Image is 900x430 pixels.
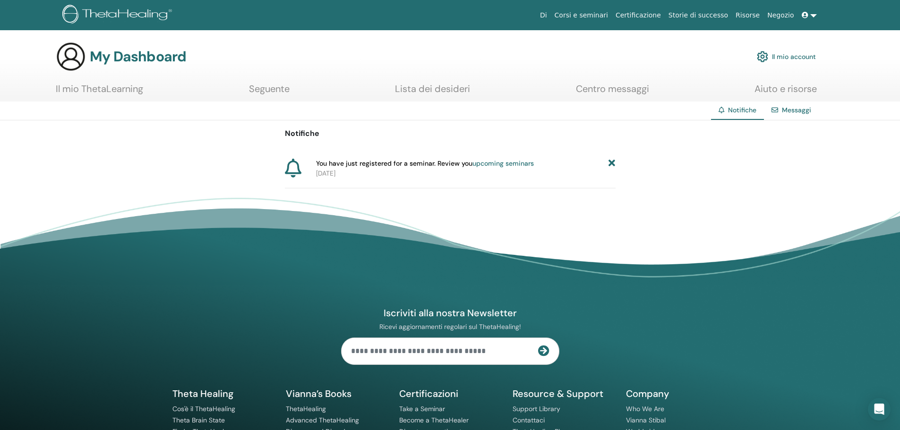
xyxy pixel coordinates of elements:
[399,416,469,424] a: Become a ThetaHealer
[172,388,274,400] h5: Theta Healing
[754,83,817,101] a: Aiuto e risorse
[286,388,388,400] h5: Vianna’s Books
[316,159,534,169] span: You have just registered for a seminar. Review you
[513,388,615,400] h5: Resource & Support
[612,7,665,24] a: Certificazione
[576,83,649,101] a: Centro messaggi
[626,416,666,424] a: Vianna Stibal
[757,46,816,67] a: Il mio account
[732,7,763,24] a: Risorse
[513,416,545,424] a: Contattaci
[62,5,175,26] img: logo.png
[172,405,235,413] a: Cos'è il ThetaHealing
[399,405,445,413] a: Take a Seminar
[551,7,612,24] a: Corsi e seminari
[665,7,732,24] a: Storie di successo
[286,416,359,424] a: Advanced ThetaHealing
[395,83,470,101] a: Lista dei desideri
[56,42,86,72] img: generic-user-icon.jpg
[90,48,186,65] h3: My Dashboard
[316,169,616,178] p: [DATE]
[472,159,534,168] a: upcoming seminars
[757,49,768,65] img: cog.svg
[868,398,891,421] div: Open Intercom Messenger
[513,405,560,413] a: Support Library
[763,7,797,24] a: Negozio
[782,106,811,114] a: Messaggi
[341,322,559,331] p: Ricevi aggiornamenti regolari sul ThetaHealing!
[626,405,664,413] a: Who We Are
[285,128,616,139] p: Notifiche
[728,106,756,114] span: Notifiche
[56,83,143,101] a: Il mio ThetaLearning
[172,416,225,424] a: Theta Brain State
[399,388,501,400] h5: Certificazioni
[626,388,728,400] h5: Company
[341,307,559,319] h4: Iscriviti alla nostra Newsletter
[249,83,290,101] a: Seguente
[286,405,326,413] a: ThetaHealing
[536,7,551,24] a: Di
